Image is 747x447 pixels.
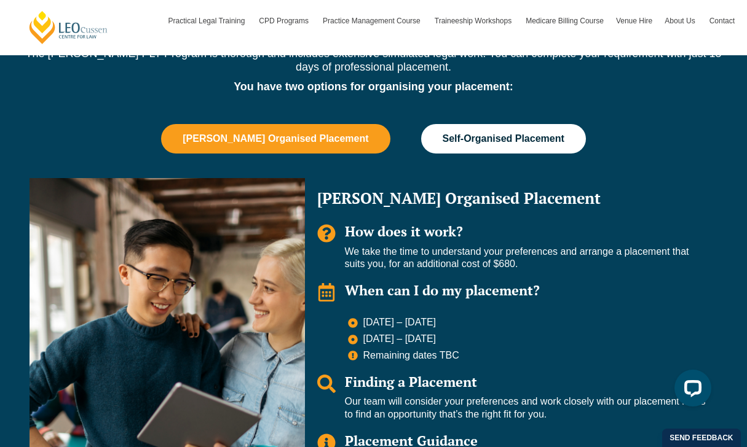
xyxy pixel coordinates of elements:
[665,365,716,416] iframe: LiveChat chat widget
[234,80,513,93] strong: You have two options for organising your placement:
[23,47,724,74] p: The [PERSON_NAME] PLT Program is thorough and includes extensive simulated legal work. You can co...
[443,133,564,144] span: Self-Organised Placement
[360,333,437,346] span: [DATE] – [DATE]
[162,3,253,39] a: Practical Legal Training
[345,395,706,421] p: Our team will consider your preferences and work closely with our placement hosts to find an oppo...
[658,3,703,39] a: About Us
[345,281,540,299] span: When can I do my placement?
[345,373,477,391] span: Finding a Placement
[429,3,520,39] a: Traineeship Workshops
[317,190,706,206] h2: [PERSON_NAME] Organised Placement
[345,222,463,240] span: How does it work?
[610,3,658,39] a: Venue Hire
[183,133,368,144] span: [PERSON_NAME] Organised Placement
[703,3,741,39] a: Contact
[253,3,317,39] a: CPD Programs
[317,3,429,39] a: Practice Management Course
[28,10,109,45] a: [PERSON_NAME] Centre for Law
[360,316,437,329] span: [DATE] – [DATE]
[345,246,706,271] p: We take the time to understand your preferences and arrange a placement that suits you, for an ad...
[360,349,459,362] span: Remaining dates TBC
[520,3,610,39] a: Medicare Billing Course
